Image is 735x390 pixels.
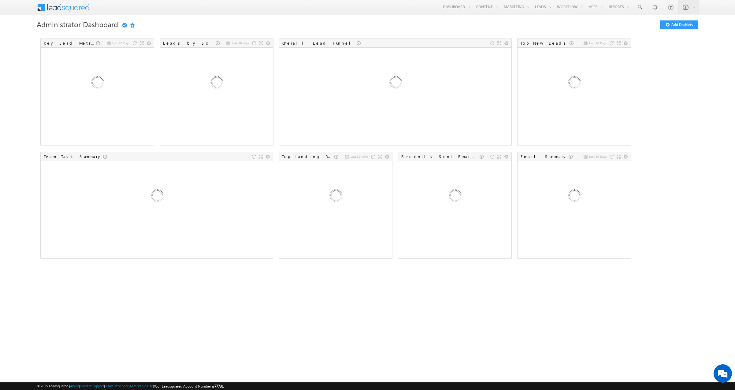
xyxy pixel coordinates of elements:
div: Overall Lead Funnel [282,40,357,46]
img: Loading... [541,50,607,116]
img: Loading... [124,164,190,230]
img: Loading... [64,50,130,116]
span: 77731 [214,384,224,388]
span: Last 30 Days [589,154,607,159]
span: Last 30 Days [351,154,368,159]
div: Leads by Sources [163,40,216,46]
div: Top New Leads [521,40,570,46]
span: © 2025 LeadSquared | | | | | [37,383,224,389]
div: Key Lead Metrics [44,40,96,46]
div: Recently Sent Email Campaigns [401,154,480,159]
div: Top Landing Pages [282,154,334,159]
a: Acceptable Use [130,384,153,388]
img: Loading... [303,164,368,230]
span: Last 30 Days [112,40,130,46]
a: Terms of Service [105,384,129,388]
span: Administrator Dashboard [37,19,118,29]
button: Add Dashlets [660,20,698,29]
div: Team Task Summary [44,154,103,159]
div: Email Summary [521,154,569,159]
img: Loading... [362,50,428,116]
img: Loading... [184,50,249,116]
img: Loading... [541,164,607,230]
span: Your Leadsquared Account Number is [154,384,224,388]
img: Loading... [422,164,488,230]
span: Last 10 Days [589,40,607,46]
a: Contact Support [80,384,104,388]
a: About [70,384,79,388]
span: Last 30 days [232,40,249,46]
